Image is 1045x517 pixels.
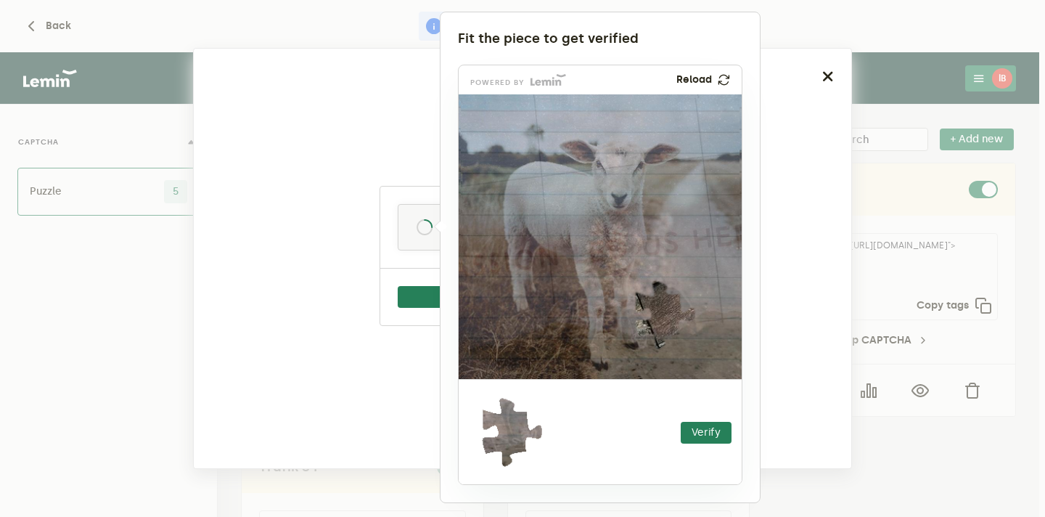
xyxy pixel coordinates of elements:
div: Fit the piece to get verified [458,30,742,47]
button: Verify [681,422,731,444]
img: Lemin logo [530,74,566,86]
img: refresh.png [718,74,730,86]
img: dc8a4f23-141a-44a5-ba4f-0c3d9ee18d63.png [459,94,956,379]
p: powered by [470,80,525,86]
p: Reload [676,74,712,86]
